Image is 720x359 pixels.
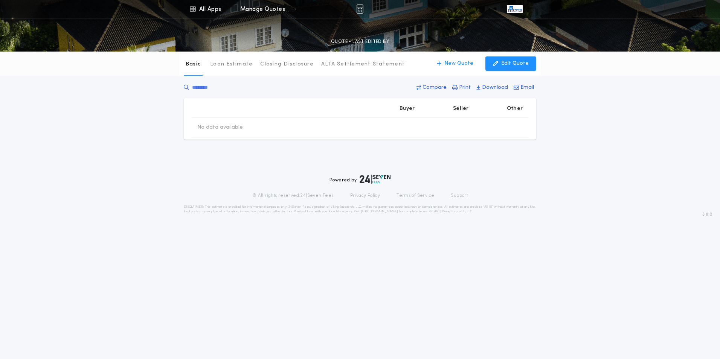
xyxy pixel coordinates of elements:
button: Compare [414,81,449,94]
p: Seller [453,105,469,113]
p: Closing Disclosure [260,61,314,68]
p: Edit Quote [501,60,529,67]
button: Download [474,81,510,94]
p: Loan Estimate [210,61,253,68]
p: Buyer [400,105,415,113]
img: logo [360,175,391,184]
a: Support [451,193,468,199]
a: Terms of Service [397,193,434,199]
button: Print [450,81,473,94]
a: [URL][DOMAIN_NAME] [361,210,398,213]
img: img [356,5,363,14]
p: Email [520,84,534,91]
p: Other [507,105,523,113]
p: Compare [423,84,447,91]
p: QUOTE - LAST EDITED BY [331,38,389,46]
p: ALTA Settlement Statement [321,61,405,68]
div: Powered by [329,175,391,184]
a: Privacy Policy [350,193,380,199]
img: vs-icon [507,5,523,13]
button: New Quote [429,56,481,71]
span: 3.8.0 [702,211,712,218]
button: Edit Quote [485,56,536,71]
p: DISCLAIMER: This estimate is provided for informational purposes only. 24|Seven Fees, a product o... [184,205,536,214]
p: © All rights reserved. 24|Seven Fees [252,193,334,199]
td: No data available [191,118,249,137]
p: Download [482,84,508,91]
p: Print [459,84,471,91]
button: Email [511,81,536,94]
p: New Quote [444,60,473,67]
p: Basic [186,61,201,68]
